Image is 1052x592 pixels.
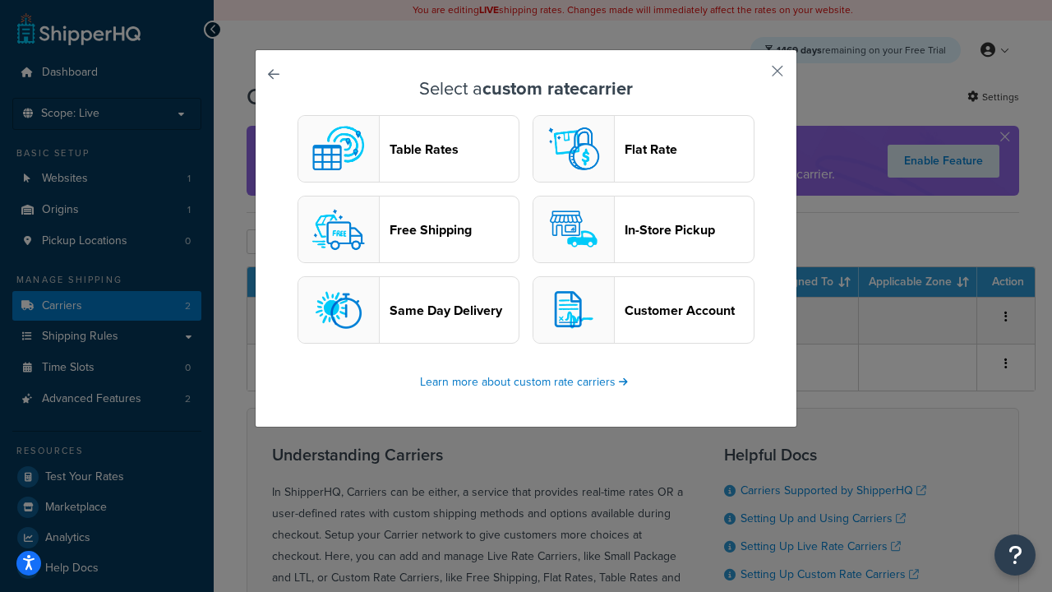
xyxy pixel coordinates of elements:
[482,75,633,102] strong: custom rate carrier
[541,116,607,182] img: flat logo
[306,116,371,182] img: custom logo
[994,534,1036,576] button: Open Resource Center
[533,196,754,263] button: pickup logoIn-Store Pickup
[390,141,519,157] header: Table Rates
[625,222,754,238] header: In-Store Pickup
[533,276,754,344] button: customerAccount logoCustomer Account
[625,141,754,157] header: Flat Rate
[306,197,371,262] img: free logo
[298,276,519,344] button: sameday logoSame Day Delivery
[298,115,519,183] button: custom logoTable Rates
[298,196,519,263] button: free logoFree Shipping
[297,79,755,99] h3: Select a
[541,277,607,343] img: customerAccount logo
[390,222,519,238] header: Free Shipping
[625,303,754,318] header: Customer Account
[533,115,754,183] button: flat logoFlat Rate
[420,373,632,391] a: Learn more about custom rate carriers
[306,277,371,343] img: sameday logo
[390,303,519,318] header: Same Day Delivery
[541,197,607,262] img: pickup logo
